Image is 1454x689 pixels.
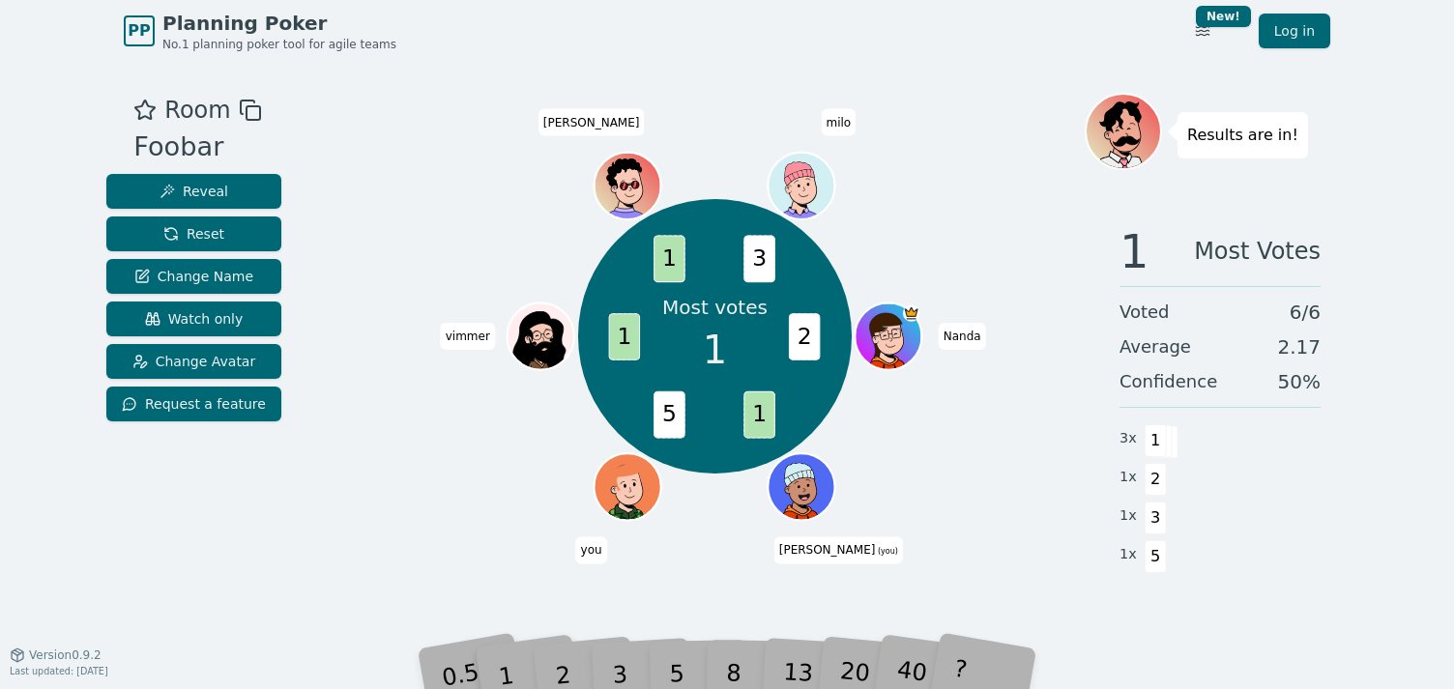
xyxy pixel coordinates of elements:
[576,537,607,564] span: Click to change your name
[124,10,396,52] a: PPPlanning PokerNo.1 planning poker tool for agile teams
[609,313,640,360] span: 1
[164,93,230,128] span: Room
[1145,424,1167,457] span: 1
[106,174,281,209] button: Reveal
[1120,228,1149,274] span: 1
[1120,467,1137,488] span: 1 x
[875,548,898,557] span: (you)
[654,391,685,439] span: 5
[441,323,495,350] span: Click to change your name
[1194,228,1321,274] span: Most Votes
[939,323,986,350] span: Click to change your name
[1120,505,1137,527] span: 1 x
[106,216,281,251] button: Reset
[29,647,102,663] span: Version 0.9.2
[128,19,150,43] span: PP
[771,456,833,519] button: Click to change your avatar
[654,235,685,282] span: 1
[134,267,253,286] span: Change Name
[1145,540,1167,573] span: 5
[132,352,256,371] span: Change Avatar
[106,344,281,379] button: Change Avatar
[774,537,903,564] span: Click to change your name
[903,305,919,322] span: Nanda is the host
[538,109,645,136] span: Click to change your name
[10,647,102,663] button: Version0.9.2
[1120,428,1137,449] span: 3 x
[744,235,775,282] span: 3
[163,224,224,244] span: Reset
[744,391,775,439] span: 1
[10,666,108,676] span: Last updated: [DATE]
[162,37,396,52] span: No.1 planning poker tool for agile teams
[1196,6,1251,27] div: New!
[160,182,228,201] span: Reveal
[1145,463,1167,496] span: 2
[1185,14,1220,48] button: New!
[1278,368,1321,395] span: 50 %
[133,128,261,167] div: Foobar
[1120,368,1217,395] span: Confidence
[821,109,856,136] span: Click to change your name
[1259,14,1330,48] a: Log in
[1120,299,1170,326] span: Voted
[703,321,727,379] span: 1
[1277,333,1321,360] span: 2.17
[106,387,281,421] button: Request a feature
[133,93,157,128] button: Add as favourite
[106,259,281,294] button: Change Name
[789,313,820,360] span: 2
[106,301,281,336] button: Watch only
[1187,122,1298,149] p: Results are in!
[122,394,266,414] span: Request a feature
[662,294,768,321] p: Most votes
[162,10,396,37] span: Planning Poker
[1120,544,1137,565] span: 1 x
[1290,299,1321,326] span: 6 / 6
[1120,333,1191,360] span: Average
[145,309,244,329] span: Watch only
[1145,502,1167,534] span: 3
